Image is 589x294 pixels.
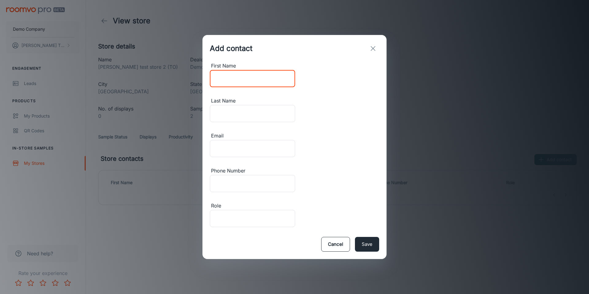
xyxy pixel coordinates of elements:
[210,132,295,140] div: Email
[210,167,295,175] div: Phone Number
[210,202,295,210] div: Role
[355,237,379,252] button: Save
[210,97,295,105] div: Last Name
[367,42,379,55] button: exit
[321,237,350,252] button: Cancel
[210,62,295,70] div: First Name
[210,43,252,54] div: Add contact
